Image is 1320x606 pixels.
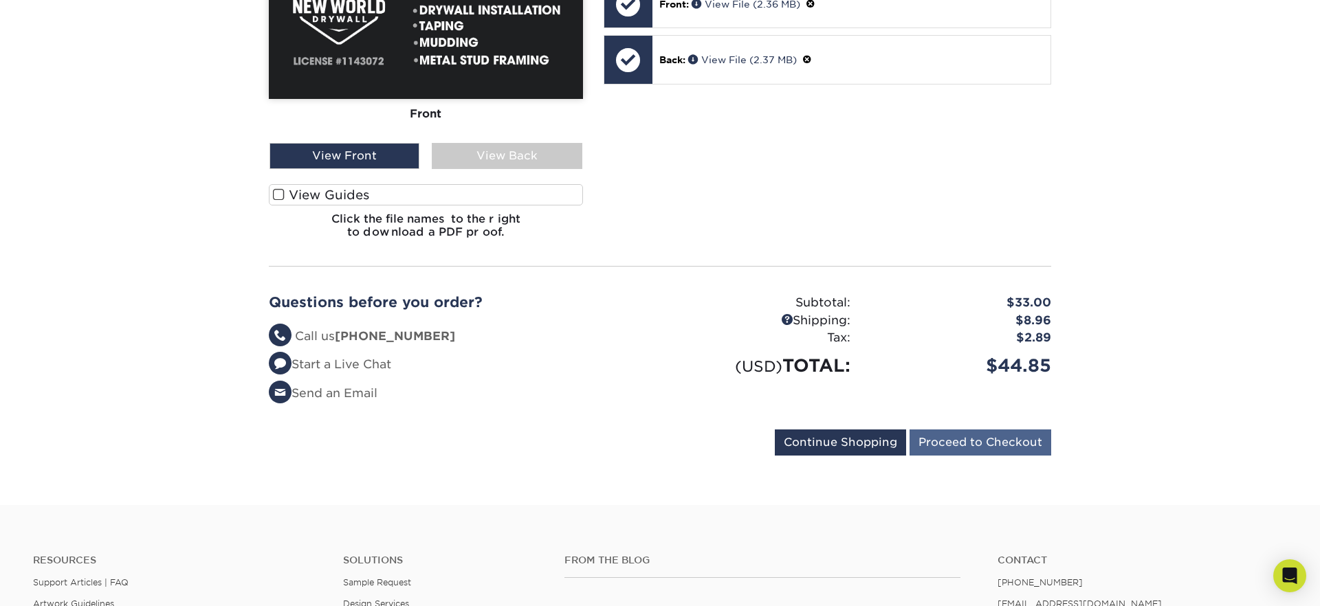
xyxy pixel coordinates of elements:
li: Call us [269,328,650,346]
input: Continue Shopping [775,429,906,456]
div: Subtotal: [660,294,861,312]
h6: Click the file names to the right to download a PDF proof. [269,212,583,249]
div: View Back [432,143,582,169]
a: Support Articles | FAQ [33,577,129,587]
div: Open Intercom Messenger [1273,559,1306,592]
div: Front [269,99,583,129]
h4: From the Blog [564,554,961,566]
a: Send an Email [269,386,377,400]
strong: [PHONE_NUMBER] [335,329,455,343]
h4: Solutions [343,554,544,566]
div: Tax: [660,329,861,347]
label: View Guides [269,184,583,205]
a: Start a Live Chat [269,357,391,371]
div: $2.89 [861,329,1061,347]
div: Shipping: [660,312,861,330]
div: $8.96 [861,312,1061,330]
h2: Questions before you order? [269,294,650,311]
a: View File (2.37 MB) [688,54,797,65]
div: TOTAL: [660,352,861,379]
small: (USD) [735,357,782,375]
input: Proceed to Checkout [910,429,1051,456]
a: Contact [998,554,1287,566]
a: [PHONE_NUMBER] [998,577,1083,587]
div: View Front [269,143,419,169]
span: Back: [659,54,685,65]
h4: Resources [33,554,322,566]
div: $44.85 [861,352,1061,379]
a: Sample Request [343,577,411,587]
div: $33.00 [861,294,1061,312]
